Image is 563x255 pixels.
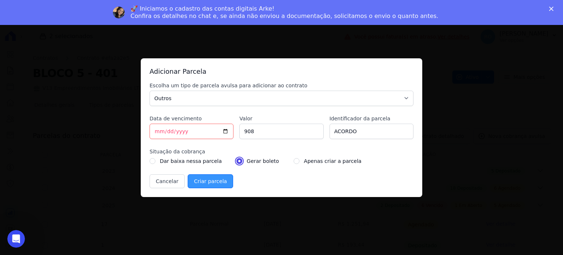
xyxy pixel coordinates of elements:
[150,174,185,188] button: Cancelar
[130,5,438,20] div: 🚀 Iniciamos o cadastro das contas digitais Arke! Confira os detalhes no chat e, se ainda não envi...
[188,174,233,188] input: Criar parcela
[247,157,279,165] label: Gerar boleto
[7,230,25,248] iframe: Intercom live chat
[330,115,413,122] label: Identificador da parcela
[113,7,125,18] img: Profile image for Adriane
[150,82,413,89] label: Escolha um tipo de parcela avulsa para adicionar ao contrato
[239,115,323,122] label: Valor
[160,157,222,165] label: Dar baixa nessa parcela
[150,148,413,155] label: Situação da cobrança
[150,67,413,76] h3: Adicionar Parcela
[549,7,556,11] div: Fechar
[304,157,361,165] label: Apenas criar a parcela
[150,115,233,122] label: Data de vencimento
